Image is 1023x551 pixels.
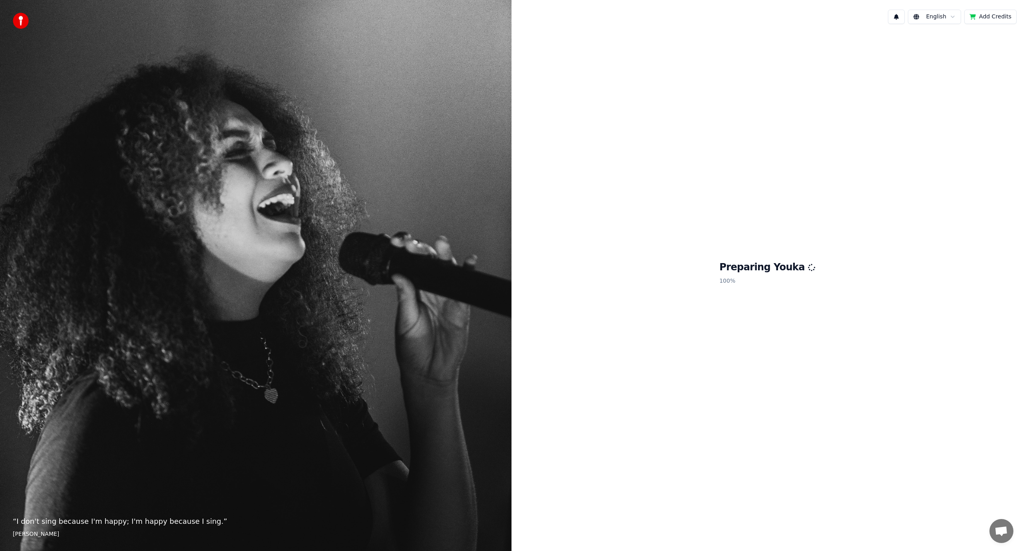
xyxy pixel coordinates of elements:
[719,274,815,288] p: 100 %
[13,530,499,538] footer: [PERSON_NAME]
[989,519,1013,543] div: Open chat
[719,261,815,274] h1: Preparing Youka
[13,516,499,527] p: “ I don't sing because I'm happy; I'm happy because I sing. ”
[964,10,1017,24] button: Add Credits
[13,13,29,29] img: youka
